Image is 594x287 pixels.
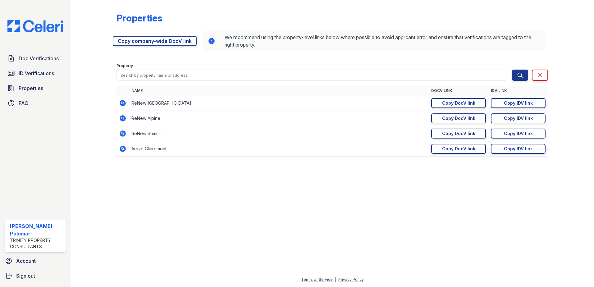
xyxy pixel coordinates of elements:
span: Properties [19,84,43,92]
th: IDV Link [488,86,548,96]
a: Doc Verifications [5,52,66,65]
div: Copy DocV link [442,115,475,121]
a: FAQ [5,97,66,109]
div: [PERSON_NAME] Palomar [10,222,63,237]
div: Copy IDV link [504,115,533,121]
div: Copy IDV link [504,146,533,152]
img: CE_Logo_Blue-a8612792a0a2168367f1c8372b55b34899dd931a85d93a1a3d3e32e68fde9ad4.png [2,20,68,32]
div: Trinity Property Consultants [10,237,63,250]
a: Copy IDV link [491,129,546,139]
a: Account [2,255,68,267]
td: ReNew Alpine [129,111,429,126]
td: ReNew Summit [129,126,429,141]
span: ID Verifications [19,70,54,77]
a: Copy IDV link [491,113,546,123]
th: Name [129,86,429,96]
input: Search by property name or address [117,70,507,81]
a: Copy DocV link [431,98,486,108]
div: Properties [117,12,162,24]
div: Copy IDV link [504,130,533,137]
div: We recommend using the property-level links below where possible to avoid applicant error and ens... [203,31,546,51]
span: Sign out [16,272,35,280]
a: Properties [5,82,66,94]
div: Copy DocV link [442,130,475,137]
span: Account [16,257,36,265]
a: Privacy Policy [338,277,364,282]
a: Copy company-wide DocV link [113,36,197,46]
span: FAQ [19,99,29,107]
a: Copy DocV link [431,113,486,123]
a: Copy DocV link [431,129,486,139]
a: Sign out [2,270,68,282]
label: Property [117,63,133,68]
td: Arrive Clairemont [129,141,429,157]
a: Copy DocV link [431,144,486,154]
a: Terms of Service [301,277,333,282]
th: DocV Link [429,86,488,96]
a: ID Verifications [5,67,66,80]
a: Copy IDV link [491,98,546,108]
a: Copy IDV link [491,144,546,154]
div: | [335,277,336,282]
div: Copy DocV link [442,100,475,106]
div: Copy DocV link [442,146,475,152]
span: Doc Verifications [19,55,59,62]
td: ReNew [GEOGRAPHIC_DATA] [129,96,429,111]
div: Copy IDV link [504,100,533,106]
